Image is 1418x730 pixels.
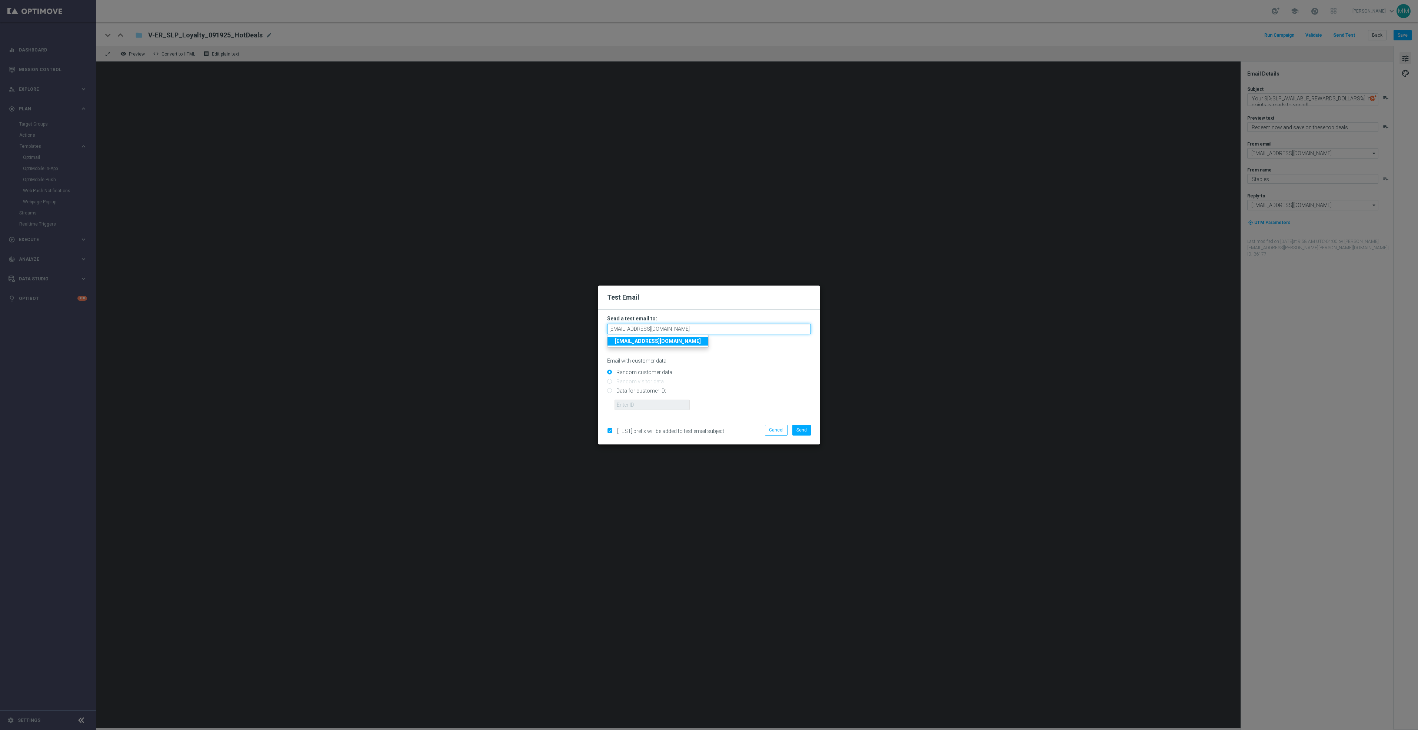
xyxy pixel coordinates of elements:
[615,369,672,376] label: Random customer data
[615,338,701,344] strong: [EMAIL_ADDRESS][DOMAIN_NAME]
[607,357,811,364] p: Email with customer data
[796,427,807,433] span: Send
[607,293,811,302] h2: Test Email
[607,315,811,322] h3: Send a test email to:
[765,425,788,435] button: Cancel
[617,428,724,434] span: [TEST] prefix will be added to test email subject
[608,337,708,346] a: [EMAIL_ADDRESS][DOMAIN_NAME]
[792,425,811,435] button: Send
[607,336,811,343] p: Separate multiple addresses with commas
[615,400,690,410] input: Enter ID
